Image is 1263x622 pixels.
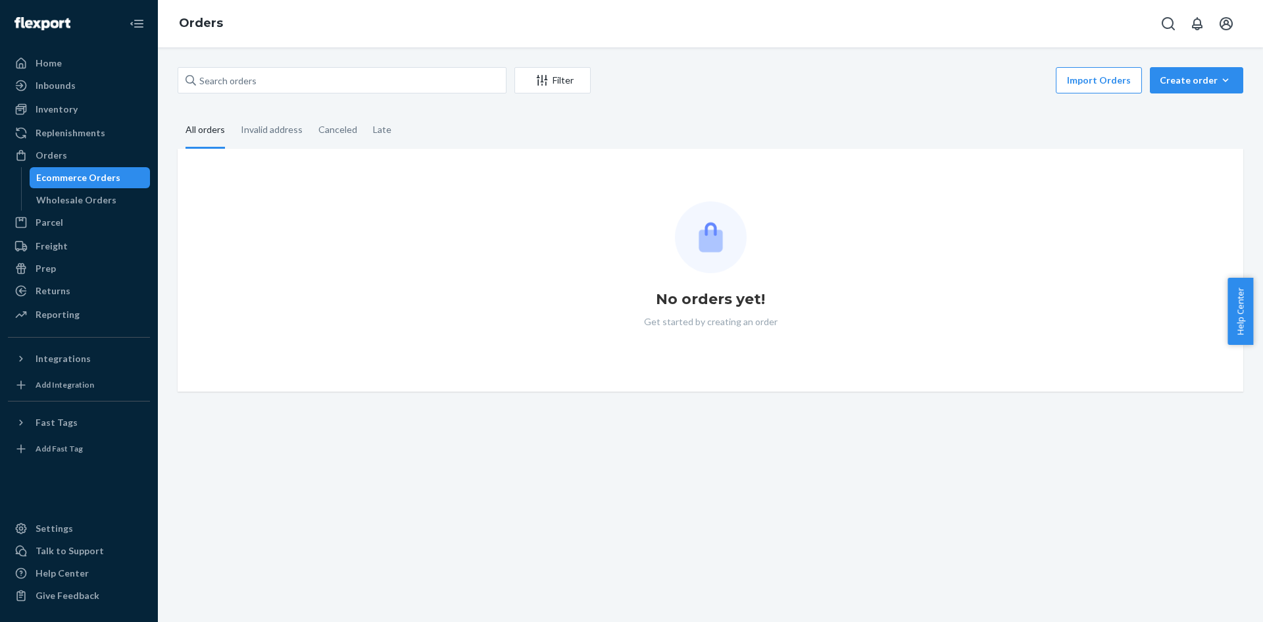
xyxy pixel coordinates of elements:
[8,540,150,561] button: Talk to Support
[318,113,357,147] div: Canceled
[36,240,68,253] div: Freight
[36,544,104,557] div: Talk to Support
[8,122,150,143] a: Replenishments
[1160,74,1233,87] div: Create order
[644,315,778,328] p: Get started by creating an order
[36,262,56,275] div: Prep
[8,53,150,74] a: Home
[8,236,150,257] a: Freight
[124,11,150,37] button: Close Navigation
[168,5,234,43] ol: breadcrumbs
[36,57,62,70] div: Home
[8,99,150,120] a: Inventory
[36,379,94,390] div: Add Integration
[178,67,507,93] input: Search orders
[186,113,225,149] div: All orders
[8,145,150,166] a: Orders
[1155,11,1181,37] button: Open Search Box
[241,113,303,147] div: Invalid address
[1227,278,1253,345] button: Help Center
[30,167,151,188] a: Ecommerce Orders
[36,216,63,229] div: Parcel
[179,16,223,30] a: Orders
[8,304,150,325] a: Reporting
[8,280,150,301] a: Returns
[36,126,105,140] div: Replenishments
[36,589,99,602] div: Give Feedback
[1213,11,1239,37] button: Open account menu
[36,308,80,321] div: Reporting
[36,567,89,580] div: Help Center
[1184,11,1210,37] button: Open notifications
[36,171,120,184] div: Ecommerce Orders
[8,585,150,606] button: Give Feedback
[8,375,150,396] a: Add Integration
[30,190,151,211] a: Wholesale Orders
[1056,67,1142,93] button: Import Orders
[36,522,73,535] div: Settings
[36,443,83,454] div: Add Fast Tag
[36,149,67,162] div: Orders
[8,212,150,233] a: Parcel
[373,113,391,147] div: Late
[8,75,150,96] a: Inbounds
[8,518,150,539] a: Settings
[8,412,150,433] button: Fast Tags
[8,563,150,584] a: Help Center
[656,289,765,310] h1: No orders yet!
[1150,67,1243,93] button: Create order
[514,67,591,93] button: Filter
[36,103,78,116] div: Inventory
[8,348,150,369] button: Integrations
[36,416,78,429] div: Fast Tags
[8,438,150,459] a: Add Fast Tag
[36,79,76,92] div: Inbounds
[8,258,150,279] a: Prep
[14,17,70,30] img: Flexport logo
[36,194,116,207] div: Wholesale Orders
[675,201,747,273] img: Empty list
[515,74,590,87] div: Filter
[36,352,91,365] div: Integrations
[36,284,70,298] div: Returns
